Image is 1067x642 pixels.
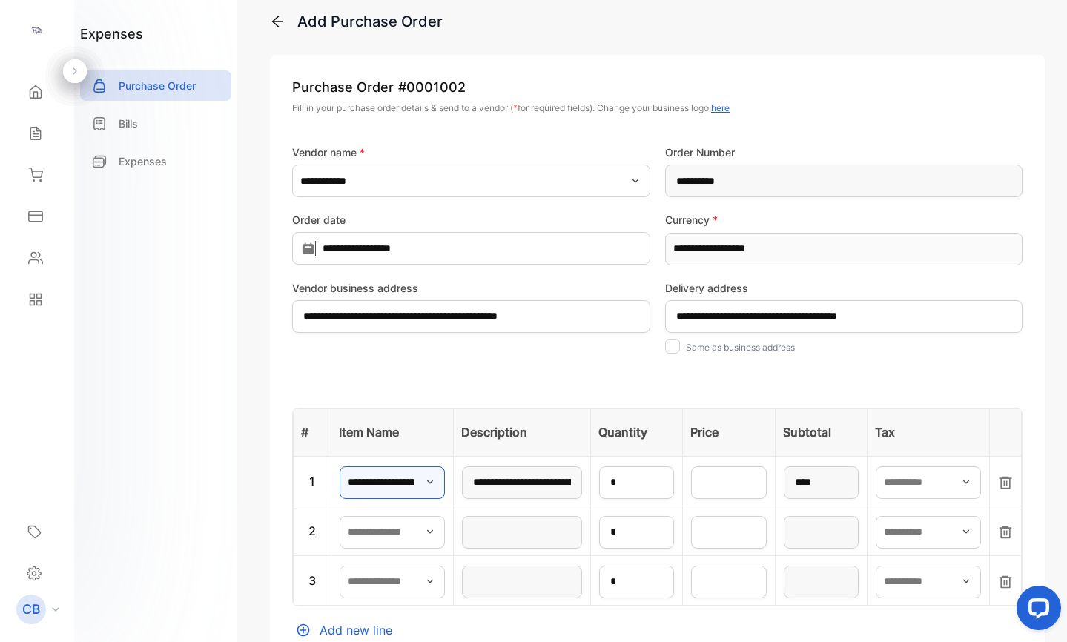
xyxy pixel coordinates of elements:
label: Vendor business address [292,280,650,296]
th: Quantity [590,408,682,456]
td: 3 [294,555,331,605]
p: Expenses [119,153,167,169]
label: Same as business address [686,342,795,353]
th: # [294,408,331,456]
div: Add Purchase Order [297,10,443,33]
span: here [711,102,730,113]
th: Subtotal [775,408,867,456]
span: # 0001002 [398,77,466,97]
a: Bills [80,108,231,139]
span: Change your business logo [597,102,730,113]
th: Tax [868,408,990,456]
label: Delivery address [665,280,1023,296]
p: Purchase Order [119,78,196,93]
p: Purchase Order [292,77,1023,97]
p: Fill in your purchase order details & send to a vendor ( for required fields). [292,102,1023,115]
th: Description [453,408,590,456]
label: Currency [665,212,1023,228]
label: Order Number [665,145,1023,160]
div: Add new line [292,621,1023,639]
img: logo [26,19,48,42]
a: Expenses [80,146,231,176]
p: Bills [119,116,138,131]
th: Price [683,408,775,456]
label: Vendor name [292,145,650,160]
iframe: LiveChat chat widget [1005,580,1067,642]
th: Item Name [331,408,454,456]
td: 2 [294,506,331,555]
a: Purchase Order [80,70,231,101]
h1: expenses [80,24,143,44]
p: CB [22,600,40,619]
label: Order date [292,212,650,228]
td: 1 [294,456,331,506]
